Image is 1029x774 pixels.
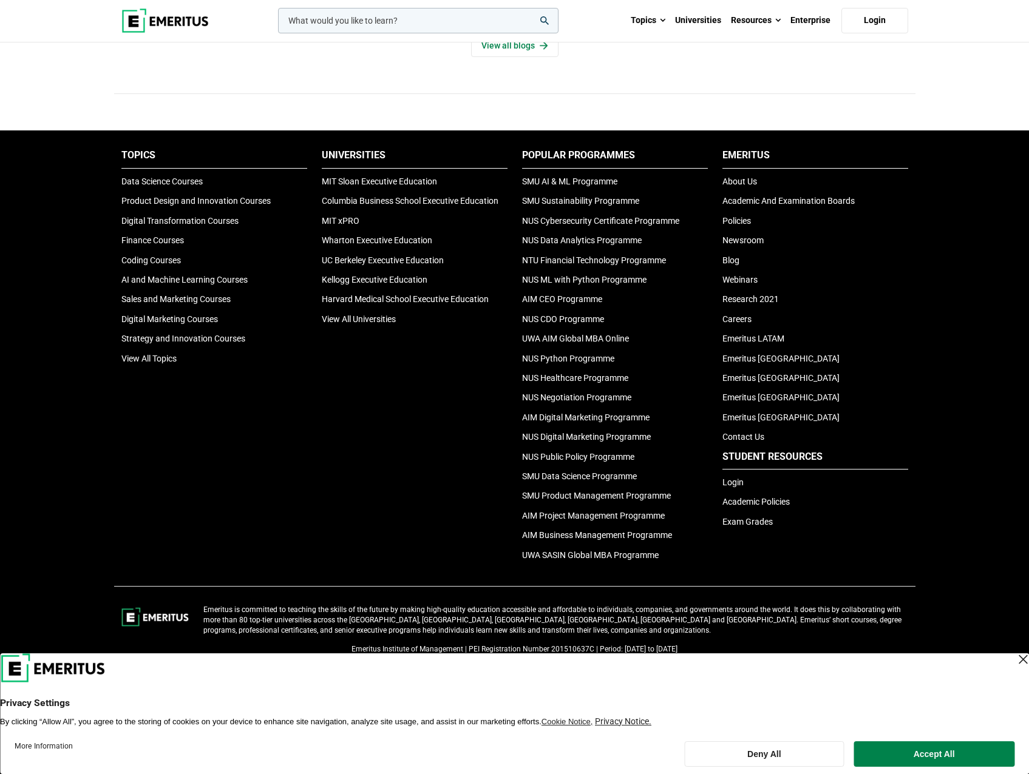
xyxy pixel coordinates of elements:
[522,235,642,245] a: NUS Data Analytics Programme
[121,255,181,265] a: Coding Courses
[121,196,271,206] a: Product Design and Innovation Courses
[121,294,231,304] a: Sales and Marketing Courses
[322,235,432,245] a: Wharton Executive Education
[722,497,790,506] a: Academic Policies
[322,275,427,284] a: Kellogg Executive Education
[522,412,650,422] a: AIM Digital Marketing Programme
[841,8,908,33] a: Login
[121,275,248,284] a: AI and Machine Learning Courses
[722,412,840,422] a: Emeritus [GEOGRAPHIC_DATA]
[121,235,184,245] a: Finance Courses
[322,196,498,206] a: Columbia Business School Executive Education
[722,294,779,304] a: Research 2021
[722,373,840,383] a: Emeritus [GEOGRAPHIC_DATA]
[722,477,744,487] a: Login
[121,334,245,343] a: Strategy and Innovation Courses
[722,517,773,527] a: Exam Grades
[121,314,218,324] a: Digital Marketing Courses
[722,177,757,186] a: About Us
[522,354,614,363] a: NUS Python Programme
[522,530,672,540] a: AIM Business Management Programme
[722,354,840,363] a: Emeritus [GEOGRAPHIC_DATA]
[121,177,203,186] a: Data Science Courses
[522,334,629,343] a: UWA AIM Global MBA Online
[522,294,602,304] a: AIM CEO Programme
[722,216,751,226] a: Policies
[121,605,189,629] img: footer-logo
[471,34,559,57] a: View all blogs
[522,314,604,324] a: NUS CDO Programme
[722,235,764,245] a: Newsroom
[522,177,617,186] a: SMU AI & ML Programme
[722,334,784,343] a: Emeritus LATAM
[522,452,634,462] a: NUS Public Policy Programme
[121,354,177,363] a: View All Topics
[322,294,489,304] a: Harvard Medical School Executive Education
[322,314,396,324] a: View All Universities
[121,216,239,226] a: Digital Transformation Courses
[722,255,739,265] a: Blog
[121,644,908,655] p: Emeritus Institute of Management | PEI Registration Number 201510637C | Period: [DATE] to [DATE]
[203,605,908,635] p: Emeritus is committed to teaching the skills of the future by making high-quality education acces...
[522,275,647,284] a: NUS ML with Python Programme
[522,550,659,560] a: UWA SASIN Global MBA Programme
[322,255,444,265] a: UC Berkeley Executive Education
[522,255,666,265] a: NTU Financial Technology Programme
[522,511,665,520] a: AIM Project Management Programme
[522,373,628,383] a: NUS Healthcare Programme
[722,196,855,206] a: Academic And Examination Boards
[722,432,764,442] a: Contact Us
[540,41,548,50] img: View all articles
[722,275,758,284] a: Webinars
[722,392,840,402] a: Emeritus [GEOGRAPHIC_DATA]
[522,471,637,481] a: SMU Data Science Programme
[522,392,631,402] a: NUS Negotiation Programme
[278,8,559,33] input: woocommerce-product-search-field-0
[722,314,752,324] a: Careers
[522,491,671,500] a: SMU Product Management Programme
[322,216,359,226] a: MIT xPRO
[522,432,651,442] a: NUS Digital Marketing Programme
[522,216,679,226] a: NUS Cybersecurity Certificate Programme
[322,177,437,186] a: MIT Sloan Executive Education
[522,196,639,206] a: SMU Sustainability Programme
